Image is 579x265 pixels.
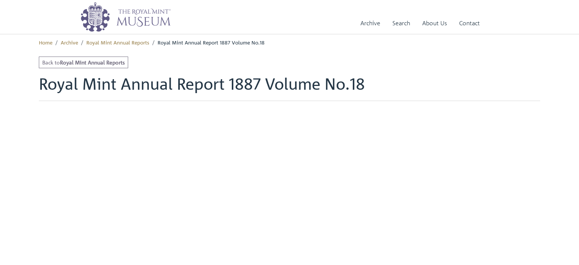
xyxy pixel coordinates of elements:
h1: Royal Mint Annual Report 1887 Volume No.18 [39,74,540,101]
a: Royal Mint Annual Reports [86,39,149,46]
a: Home [39,39,52,46]
a: Search [392,12,410,34]
img: logo_wide.png [80,2,171,32]
a: Archive [61,39,78,46]
span: Royal Mint Annual Report 1887 Volume No.18 [158,39,265,46]
a: Back toRoyal Mint Annual Reports [39,57,128,68]
a: Archive [360,12,380,34]
a: Contact [459,12,480,34]
strong: Royal Mint Annual Reports [60,59,125,66]
a: About Us [422,12,447,34]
